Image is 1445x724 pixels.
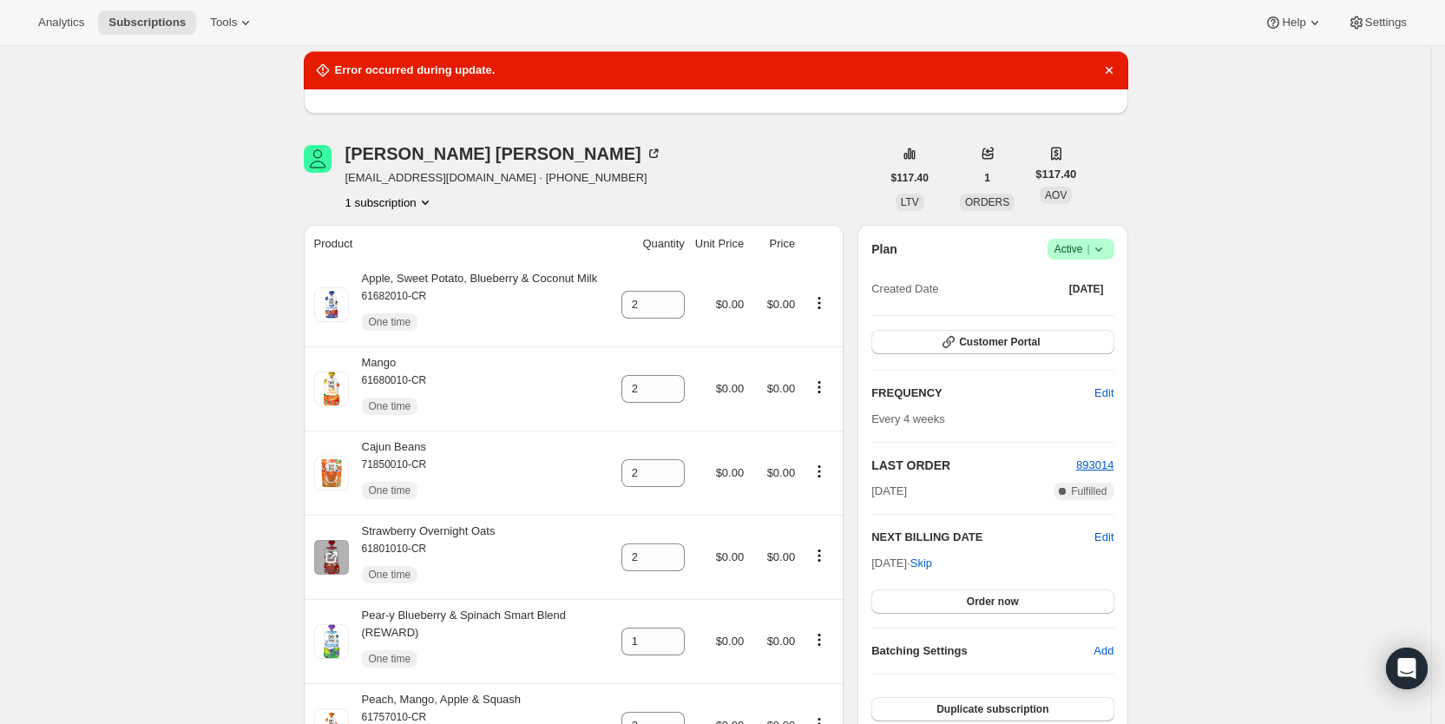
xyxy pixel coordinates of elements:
[1035,166,1076,183] span: $117.40
[1054,240,1107,258] span: Active
[349,438,427,508] div: Cajun Beans
[304,225,616,263] th: Product
[871,589,1113,614] button: Order now
[616,225,690,263] th: Quantity
[984,171,990,185] span: 1
[805,630,833,649] button: Product actions
[805,546,833,565] button: Product actions
[1254,10,1333,35] button: Help
[210,16,237,30] span: Tools
[369,315,411,329] span: One time
[1094,529,1113,546] button: Edit
[1097,58,1121,82] button: Dismiss notification
[716,635,745,648] span: $0.00
[362,711,427,723] small: 61757010-CR
[1087,242,1089,256] span: |
[871,556,932,569] span: [DATE] ·
[936,702,1048,716] span: Duplicate subscription
[1386,648,1428,689] div: Open Intercom Messenger
[1059,277,1114,301] button: [DATE]
[805,462,833,481] button: Product actions
[871,385,1094,402] h2: FREQUENCY
[901,196,919,208] span: LTV
[200,10,265,35] button: Tools
[716,466,745,479] span: $0.00
[967,595,1019,609] span: Order now
[805,293,833,313] button: Product actions
[335,62,496,79] h2: Error occurred during update.
[871,240,897,258] h2: Plan
[891,171,929,185] span: $117.40
[1084,379,1124,407] button: Edit
[1094,642,1113,660] span: Add
[690,225,749,263] th: Unit Price
[767,550,796,563] span: $0.00
[871,280,938,298] span: Created Date
[959,335,1040,349] span: Customer Portal
[349,607,611,676] div: Pear-y Blueberry & Spinach Smart Blend (REWARD)
[314,456,349,490] img: product img
[974,166,1001,190] button: 1
[108,16,186,30] span: Subscriptions
[900,550,943,577] button: Skip
[28,10,95,35] button: Analytics
[871,529,1094,546] h2: NEXT BILLING DATE
[716,382,745,395] span: $0.00
[369,399,411,413] span: One time
[349,523,496,592] div: Strawberry Overnight Oats
[767,382,796,395] span: $0.00
[871,412,945,425] span: Every 4 weeks
[871,457,1076,474] h2: LAST ORDER
[349,270,598,339] div: Apple, Sweet Potato, Blueberry & Coconut Milk
[369,652,411,666] span: One time
[1365,16,1407,30] span: Settings
[98,10,196,35] button: Subscriptions
[369,568,411,582] span: One time
[345,169,662,187] span: [EMAIL_ADDRESS][DOMAIN_NAME] · [PHONE_NUMBER]
[871,642,1094,660] h6: Batching Settings
[1094,385,1113,402] span: Edit
[345,145,662,162] div: [PERSON_NAME] [PERSON_NAME]
[871,330,1113,354] button: Customer Portal
[871,697,1113,721] button: Duplicate subscription
[1045,189,1067,201] span: AOV
[314,287,349,322] img: product img
[349,354,427,424] div: Mango
[362,374,427,386] small: 61680010-CR
[1071,484,1107,498] span: Fulfilled
[767,298,796,311] span: $0.00
[881,166,939,190] button: $117.40
[1083,637,1124,665] button: Add
[965,196,1009,208] span: ORDERS
[362,290,427,302] small: 61682010-CR
[314,540,349,575] img: product img
[716,298,745,311] span: $0.00
[1076,457,1113,474] button: 893014
[1076,458,1113,471] a: 893014
[767,635,796,648] span: $0.00
[749,225,800,263] th: Price
[362,543,427,555] small: 61801010-CR
[304,145,332,173] span: Brooke M Summers
[805,378,833,397] button: Product actions
[1282,16,1305,30] span: Help
[1337,10,1417,35] button: Settings
[362,458,427,471] small: 71850010-CR
[716,550,745,563] span: $0.00
[369,484,411,497] span: One time
[314,624,349,659] img: product img
[871,483,907,500] span: [DATE]
[314,372,349,406] img: product img
[38,16,84,30] span: Analytics
[910,555,932,572] span: Skip
[767,466,796,479] span: $0.00
[345,194,434,211] button: Product actions
[1069,282,1104,296] span: [DATE]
